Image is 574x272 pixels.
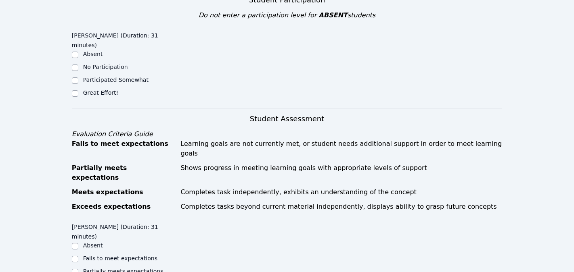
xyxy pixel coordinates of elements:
div: Partially meets expectations [72,163,176,183]
div: Do not enter a participation level for students [72,10,503,20]
legend: [PERSON_NAME] (Duration: 31 minutes) [72,28,180,50]
label: Participated Somewhat [83,77,149,83]
div: Fails to meet expectations [72,139,176,158]
div: Learning goals are not currently met, or student needs additional support in order to meet learni... [180,139,502,158]
label: Great Effort! [83,89,118,96]
h3: Student Assessment [72,113,503,125]
div: Completes tasks beyond current material independently, displays ability to grasp future concepts [180,202,502,212]
div: Exceeds expectations [72,202,176,212]
legend: [PERSON_NAME] (Duration: 31 minutes) [72,220,180,241]
label: No Participation [83,64,128,70]
div: Meets expectations [72,187,176,197]
label: Absent [83,51,103,57]
div: Evaluation Criteria Guide [72,129,503,139]
div: Shows progress in meeting learning goals with appropriate levels of support [180,163,502,183]
label: Absent [83,242,103,249]
label: Fails to meet expectations [83,255,157,262]
span: ABSENT [318,11,347,19]
div: Completes task independently, exhibits an understanding of the concept [180,187,502,197]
